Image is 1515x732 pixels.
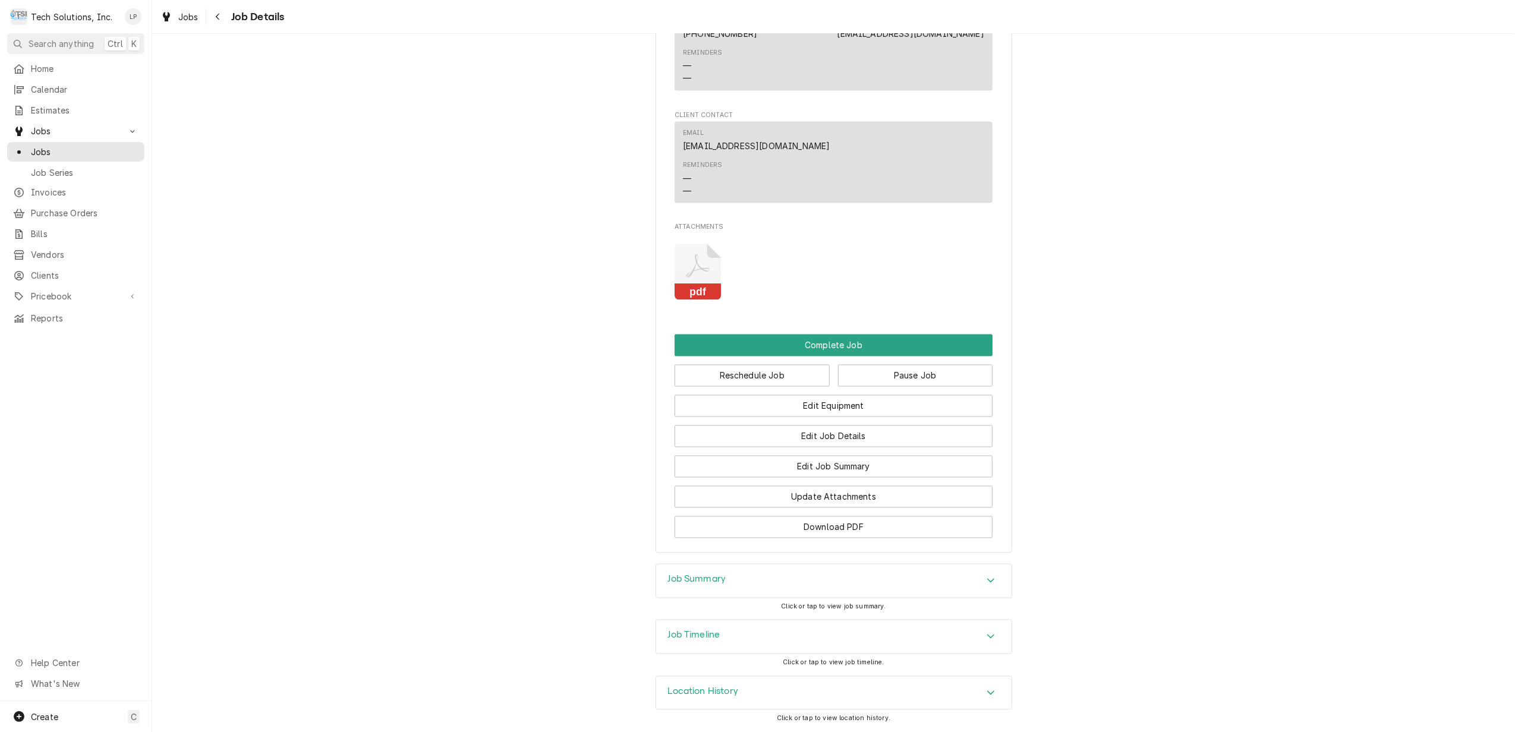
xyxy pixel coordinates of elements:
[683,160,722,170] div: Reminders
[675,335,993,356] button: Complete Job
[7,59,144,78] a: Home
[683,185,691,197] div: —
[683,172,691,185] div: —
[31,146,138,158] span: Jobs
[31,166,138,179] span: Job Series
[7,653,144,673] a: Go to Help Center
[675,111,993,209] div: Client Contact
[31,657,137,669] span: Help Center
[683,160,722,197] div: Reminders
[675,223,993,309] div: Attachments
[675,223,993,232] span: Attachments
[837,29,984,39] a: [EMAIL_ADDRESS][DOMAIN_NAME]
[7,142,144,162] a: Jobs
[675,387,993,417] div: Button Group Row
[156,7,203,27] a: Jobs
[7,266,144,285] a: Clients
[7,33,144,54] button: Search anythingCtrlK
[656,564,1012,598] div: Accordion Header
[675,365,830,387] button: Reschedule Job
[31,104,138,116] span: Estimates
[683,128,830,152] div: Email
[683,72,691,84] div: —
[675,395,993,417] button: Edit Equipment
[131,37,137,50] span: K
[656,676,1012,711] div: Location History
[31,11,112,23] div: Tech Solutions, Inc.
[675,356,993,387] div: Button Group Row
[31,677,137,690] span: What's New
[656,620,1012,654] button: Accordion Details Expand Trigger
[675,417,993,447] div: Button Group Row
[683,29,757,39] a: [PHONE_NUMBER]
[31,207,138,219] span: Purchase Orders
[125,8,141,25] div: Lisa Paschal's Avatar
[7,245,144,264] a: Vendors
[31,62,138,75] span: Home
[656,620,1012,654] div: Job Timeline
[675,478,993,508] div: Button Group Row
[838,365,993,387] button: Pause Job
[675,456,993,478] button: Edit Job Summary
[31,248,138,261] span: Vendors
[675,425,993,447] button: Edit Job Details
[178,11,199,23] span: Jobs
[7,80,144,99] a: Calendar
[7,203,144,223] a: Purchase Orders
[668,686,739,698] h3: Location History
[656,677,1012,710] button: Accordion Details Expand Trigger
[209,7,228,26] button: Navigate back
[31,312,138,324] span: Reports
[7,100,144,120] a: Estimates
[675,508,993,538] div: Button Group Row
[31,125,121,137] span: Jobs
[675,122,993,203] div: Contact
[131,711,137,723] span: C
[7,674,144,693] a: Go to What's New
[683,141,830,151] a: [EMAIL_ADDRESS][DOMAIN_NAME]
[31,83,138,96] span: Calendar
[656,564,1012,598] div: Job Summary
[656,677,1012,710] div: Accordion Header
[668,574,726,585] h3: Job Summary
[675,447,993,478] div: Button Group Row
[675,516,993,538] button: Download PDF
[777,715,890,722] span: Click or tap to view location history.
[783,659,884,667] span: Click or tap to view job timeline.
[11,8,27,25] div: T
[228,9,285,25] span: Job Details
[31,712,58,722] span: Create
[7,286,144,306] a: Go to Pricebook
[668,630,720,641] h3: Job Timeline
[125,8,141,25] div: LP
[675,235,993,310] span: Attachments
[675,335,993,356] div: Button Group Row
[31,228,138,240] span: Bills
[675,10,993,91] div: Contact
[7,224,144,244] a: Bills
[781,603,886,611] span: Click or tap to view job summary.
[675,244,722,301] button: pdf
[31,186,138,198] span: Invoices
[7,163,144,182] a: Job Series
[11,8,27,25] div: Tech Solutions, Inc.'s Avatar
[683,59,691,72] div: —
[656,620,1012,654] div: Accordion Header
[675,122,993,209] div: Client Contact List
[29,37,94,50] span: Search anything
[683,128,704,138] div: Email
[31,269,138,282] span: Clients
[31,290,121,302] span: Pricebook
[675,111,993,120] span: Client Contact
[675,335,993,538] div: Button Group
[656,564,1012,598] button: Accordion Details Expand Trigger
[675,486,993,508] button: Update Attachments
[7,121,144,141] a: Go to Jobs
[675,10,993,96] div: Location Contact List
[7,308,144,328] a: Reports
[108,37,123,50] span: Ctrl
[7,182,144,202] a: Invoices
[683,48,722,84] div: Reminders
[683,48,722,58] div: Reminders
